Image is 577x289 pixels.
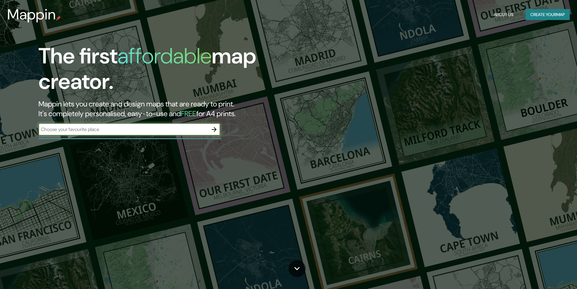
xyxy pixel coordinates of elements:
button: Create yourmap [526,9,570,20]
h1: affordable [118,42,212,70]
button: About Us [491,9,516,20]
img: mappin-pin [56,16,61,21]
input: Choose your favourite place [38,126,208,133]
h5: FREE [181,109,196,118]
h1: The first map creator. [38,43,327,99]
h2: Mappin lets you create and design maps that are ready to print. It's completely personalised, eas... [38,99,327,119]
h3: Mappin [7,6,56,23]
